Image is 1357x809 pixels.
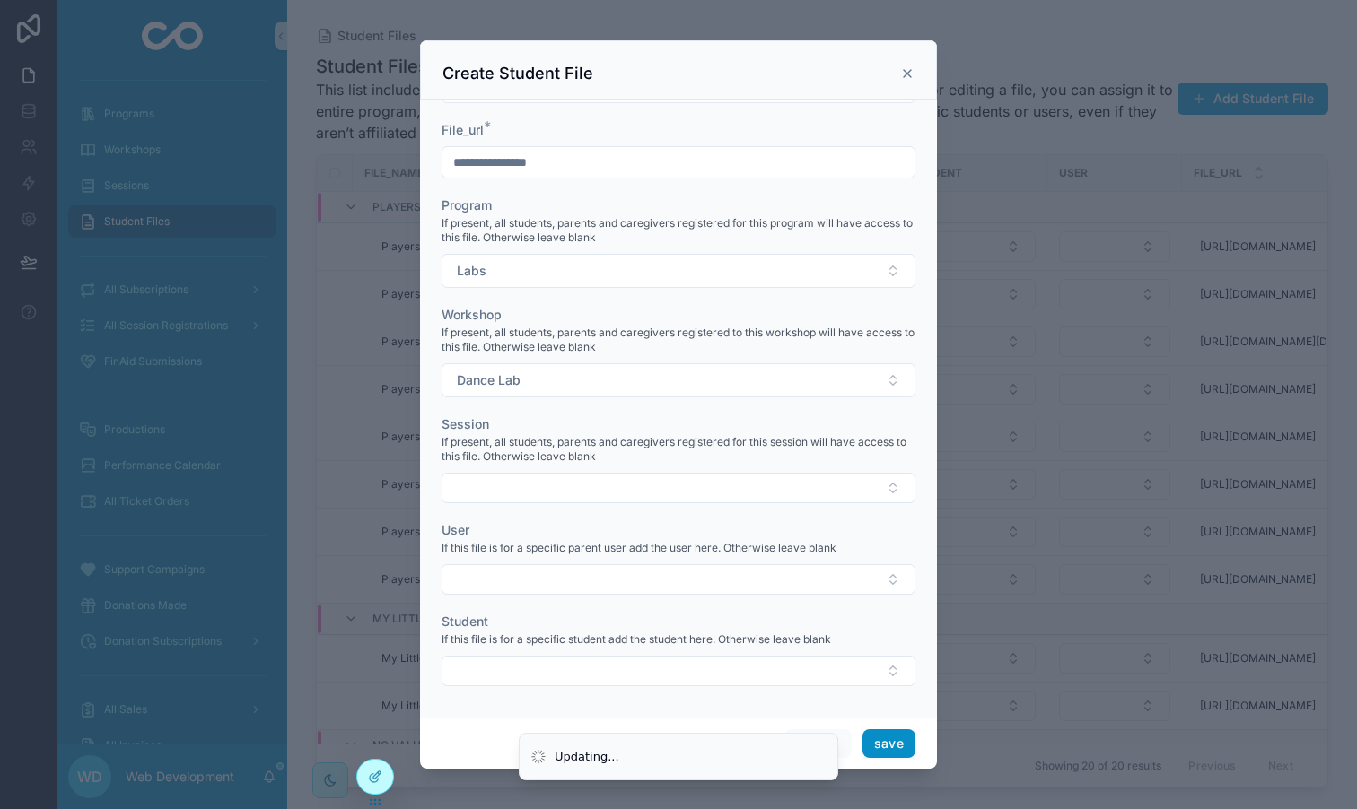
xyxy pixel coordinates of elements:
span: Student [442,613,488,629]
h3: Create Student File [442,63,593,84]
span: If this file is for a specific student add the student here. Otherwise leave blank [442,632,831,647]
span: Program [442,197,492,213]
button: Select Button [442,254,915,288]
div: Updating... [555,748,619,766]
span: Workshop [442,307,502,322]
span: If this file is for a specific parent user add the user here. Otherwise leave blank [442,541,836,555]
span: Labs [457,262,486,280]
span: If present, all students, parents and caregivers registered for this session will have access to ... [442,435,915,464]
span: File_url [442,122,484,137]
span: If present, all students, parents and caregivers registered to this workshop will have access to ... [442,326,915,354]
span: User [442,522,469,537]
button: Select Button [442,363,915,397]
span: Dance Lab [457,371,521,389]
span: Session [442,416,489,431]
button: Select Button [442,564,915,595]
button: Select Button [442,656,915,686]
button: save [862,729,915,758]
span: If present, all students, parents and caregivers registered for this program will have access to ... [442,216,915,245]
button: Select Button [442,473,915,503]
